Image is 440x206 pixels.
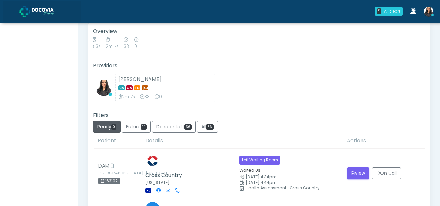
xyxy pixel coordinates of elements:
div: Basic example [93,121,218,133]
button: On Call [372,167,401,179]
div: Health Assessment- Cross Country [246,186,345,190]
img: Viral Patel [96,80,112,96]
th: Patient [94,133,141,149]
span: 14 [141,124,146,130]
div: 0 [134,37,138,50]
img: Docovia [19,6,30,17]
span: DAM [98,162,109,170]
button: Done or Left36 [152,121,196,133]
div: All clear! [384,8,400,14]
small: Date Created [239,175,339,179]
span: GA [126,85,133,90]
th: Details [141,133,343,149]
h5: Filters [93,112,218,118]
div: 0 [377,8,381,14]
h5: Providers [93,63,218,69]
span: 36 [184,124,192,130]
th: Actions [343,133,425,149]
strong: [PERSON_NAME] [118,76,162,83]
small: [US_STATE] [145,180,170,185]
a: 0 All clear! [371,5,406,18]
img: Viral Patel [424,7,433,17]
div: 53s [93,37,101,50]
span: 0 [111,124,116,130]
small: [GEOGRAPHIC_DATA], [US_STATE] [98,171,134,175]
div: 163102 [98,178,120,184]
button: View [347,167,369,179]
small: Waited 0s [239,167,260,173]
span: [DATE] 4:34pm [246,174,277,180]
span: TN [134,85,140,90]
span: FL [145,188,151,193]
small: Scheduled Time [239,181,339,185]
div: 33 [124,37,129,50]
div: 0 [155,94,162,100]
h5: Cross Country [145,172,232,178]
span: [GEOGRAPHIC_DATA] [142,85,148,90]
button: All66 [197,121,218,133]
div: 33 [140,94,149,100]
span: 66 [206,124,213,130]
img: Lisa Sellers [144,153,161,169]
a: Docovia [19,1,64,22]
span: CA [118,85,125,90]
span: [DATE] 4:44pm [246,180,277,185]
img: Docovia [32,8,64,15]
button: Future14 [122,121,150,133]
button: Ready0 [93,121,121,133]
span: Left Waiting Room [239,156,280,165]
div: 2m 7s [118,94,135,100]
h5: Overview [93,28,218,34]
div: 2m 7s [106,37,119,50]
